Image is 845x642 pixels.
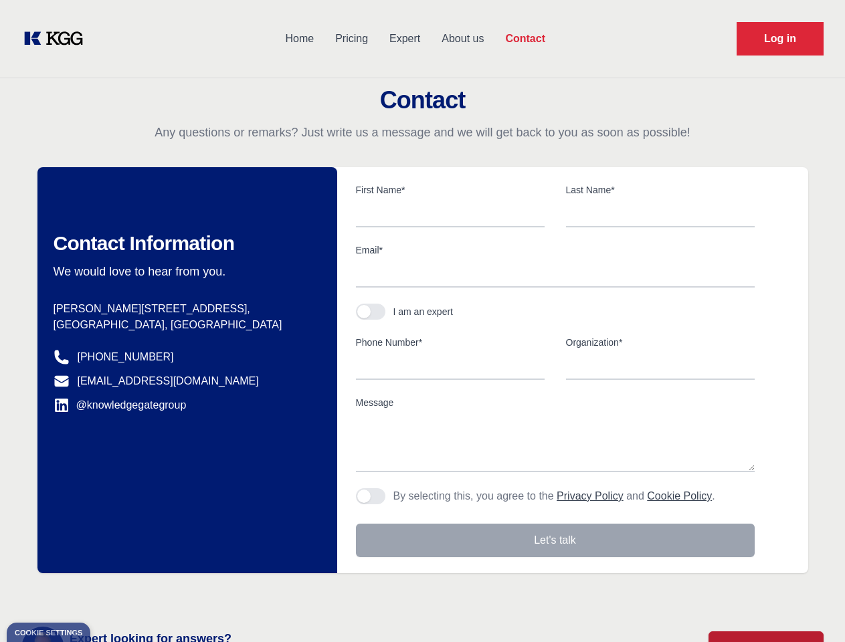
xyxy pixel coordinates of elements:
label: Organization* [566,336,755,349]
a: [EMAIL_ADDRESS][DOMAIN_NAME] [78,373,259,389]
a: Expert [379,21,431,56]
a: Pricing [324,21,379,56]
label: First Name* [356,183,545,197]
p: By selecting this, you agree to the and . [393,488,715,504]
a: KOL Knowledge Platform: Talk to Key External Experts (KEE) [21,28,94,49]
a: Contact [494,21,556,56]
a: Home [274,21,324,56]
h2: Contact Information [54,231,316,255]
p: We would love to hear from you. [54,263,316,280]
p: Any questions or remarks? Just write us a message and we will get back to you as soon as possible! [16,124,829,140]
p: [GEOGRAPHIC_DATA], [GEOGRAPHIC_DATA] [54,317,316,333]
a: Privacy Policy [557,490,624,502]
iframe: Chat Widget [778,578,845,642]
label: Phone Number* [356,336,545,349]
label: Email* [356,243,755,257]
a: About us [431,21,494,56]
p: [PERSON_NAME][STREET_ADDRESS], [54,301,316,317]
a: Cookie Policy [647,490,712,502]
a: [PHONE_NUMBER] [78,349,174,365]
div: I am an expert [393,305,454,318]
button: Let's talk [356,524,755,557]
label: Last Name* [566,183,755,197]
h2: Contact [16,87,829,114]
div: Cookie settings [15,629,82,637]
a: @knowledgegategroup [54,397,187,413]
label: Message [356,396,755,409]
a: Request Demo [737,22,824,56]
